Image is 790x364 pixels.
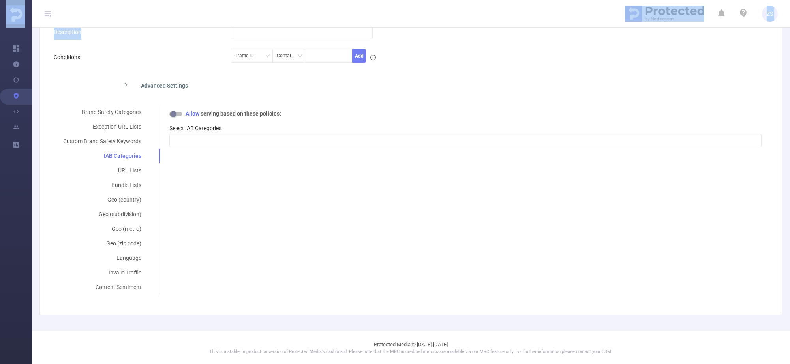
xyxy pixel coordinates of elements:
i: icon: down [298,54,302,59]
div: Content Sentiment [54,280,151,295]
div: Invalid Traffic [54,265,151,280]
div: Brand Safety Categories [54,105,151,119]
div: Geo (subdivision) [54,207,151,222]
div: Traffic ID [235,49,259,62]
div: URL Lists [54,163,151,178]
label: Conditions [54,54,84,60]
div: icon: rightAdvanced Settings [117,77,542,93]
span: ZS [767,6,773,22]
i: icon: down [265,54,270,59]
div: Geo (metro) [54,222,151,236]
i: icon: info-circle [370,55,376,60]
p: This is a stable, in production version of Protected Media's dashboard. Please note that the MRC ... [51,349,770,355]
div: Exception URL Lists [54,119,151,134]
b: serving based on these policies: [201,110,281,117]
div: Language [54,251,151,265]
div: IAB Categories [54,149,151,163]
div: Geo (zip code) [54,236,151,251]
div: Custom Brand Safety Keywords [54,134,151,149]
button: Add [352,49,366,63]
div: Bundle Lists [54,178,151,192]
b: Allow [184,110,201,117]
div: Geo (country) [54,192,151,207]
label: Description [54,29,85,35]
div: Contains [277,49,301,62]
img: Protected Media [6,5,25,24]
label: Select IAB Categories [169,125,221,131]
i: icon: right [124,82,128,87]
